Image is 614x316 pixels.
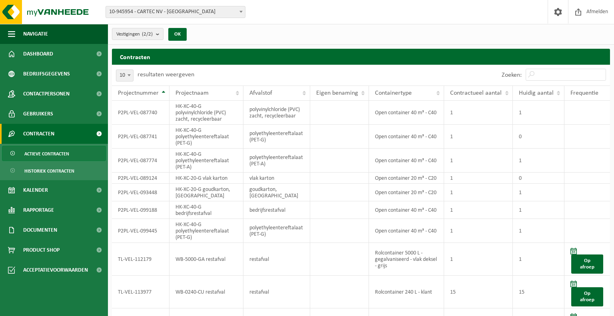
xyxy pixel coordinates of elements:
[112,201,169,219] td: P2PL-VEL-099188
[169,101,243,125] td: HK-XC-40-G polyvinylchloride (PVC) zacht, recycleerbaar
[23,24,48,44] span: Navigatie
[249,90,272,96] span: Afvalstof
[570,90,598,96] span: Frequentie
[142,32,153,37] count: (2/2)
[513,243,564,276] td: 1
[116,70,134,81] span: 10
[23,180,48,200] span: Kalender
[513,276,564,308] td: 15
[369,276,444,308] td: Rolcontainer 240 L - klant
[243,101,310,125] td: polyvinylchloride (PVC) zacht, recycleerbaar
[23,104,53,124] span: Gebruikers
[116,70,133,81] span: 10
[375,90,412,96] span: Containertype
[23,240,60,260] span: Product Shop
[502,72,522,78] label: Zoeken:
[444,201,512,219] td: 1
[513,219,564,243] td: 1
[243,201,310,219] td: bedrijfsrestafval
[571,254,603,274] a: Op afroep
[369,149,444,173] td: Open container 40 m³ - C40
[112,276,169,308] td: TL-VEL-113977
[369,243,444,276] td: Rolcontainer 5000 L - gegalvaniseerd - vlak deksel - grijs
[519,90,554,96] span: Huidig aantal
[112,184,169,201] td: P2PL-VEL-093448
[369,173,444,184] td: Open container 20 m³ - C20
[2,163,106,178] a: Historiek contracten
[112,219,169,243] td: P2PL-VEL-099445
[112,28,163,40] button: Vestigingen(2/2)
[168,28,187,41] button: OK
[444,243,512,276] td: 1
[243,173,310,184] td: vlak karton
[23,64,70,84] span: Bedrijfsgegevens
[369,219,444,243] td: Open container 40 m³ - C40
[112,243,169,276] td: TL-VEL-112179
[369,101,444,125] td: Open container 40 m³ - C40
[106,6,245,18] span: 10-945954 - CARTEC NV - VLEZENBEEK
[369,201,444,219] td: Open container 40 m³ - C40
[243,276,310,308] td: restafval
[444,125,512,149] td: 1
[112,173,169,184] td: P2PL-VEL-089124
[118,90,159,96] span: Projectnummer
[243,149,310,173] td: polyethyleentereftalaat (PET-A)
[571,287,603,306] a: Op afroep
[23,84,70,104] span: Contactpersonen
[169,125,243,149] td: HK-XC-40-G polyethyleentereftalaat (PET-G)
[112,125,169,149] td: P2PL-VEL-087741
[169,201,243,219] td: HK-XC-40-G bedrijfsrestafval
[243,184,310,201] td: goudkarton, [GEOGRAPHIC_DATA]
[513,173,564,184] td: 0
[243,243,310,276] td: restafval
[169,243,243,276] td: WB-5000-GA restafval
[24,163,74,179] span: Historiek contracten
[369,184,444,201] td: Open container 20 m³ - C20
[23,200,54,220] span: Rapportage
[116,28,153,40] span: Vestigingen
[444,101,512,125] td: 1
[138,72,194,78] label: resultaten weergeven
[2,146,106,161] a: Actieve contracten
[169,149,243,173] td: HK-XC-40-G polyethyleentereftalaat (PET-A)
[169,173,243,184] td: HK-XC-20-G vlak karton
[513,101,564,125] td: 1
[112,101,169,125] td: P2PL-VEL-087740
[169,219,243,243] td: HK-XC-40-G polyethyleentereftalaat (PET-G)
[23,220,57,240] span: Documenten
[513,201,564,219] td: 1
[112,149,169,173] td: P2PL-VEL-087774
[243,219,310,243] td: polyethyleentereftalaat (PET-G)
[513,125,564,149] td: 0
[169,276,243,308] td: WB-0240-CU restafval
[169,184,243,201] td: HK-XC-20-G goudkarton, [GEOGRAPHIC_DATA]
[23,260,88,280] span: Acceptatievoorwaarden
[450,90,502,96] span: Contractueel aantal
[23,44,53,64] span: Dashboard
[444,184,512,201] td: 1
[444,276,512,308] td: 15
[444,173,512,184] td: 1
[444,149,512,173] td: 1
[24,146,69,161] span: Actieve contracten
[23,124,54,144] span: Contracten
[175,90,209,96] span: Projectnaam
[243,125,310,149] td: polyethyleentereftalaat (PET-G)
[513,149,564,173] td: 1
[444,219,512,243] td: 1
[513,184,564,201] td: 1
[316,90,358,96] span: Eigen benaming
[112,49,610,64] h2: Contracten
[369,125,444,149] td: Open container 40 m³ - C40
